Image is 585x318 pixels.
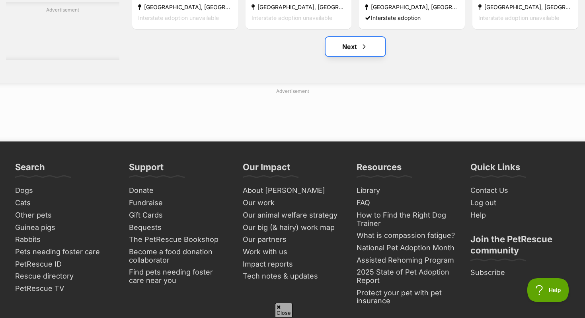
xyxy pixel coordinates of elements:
[6,2,119,60] div: Advertisement
[467,197,573,209] a: Log out
[240,209,345,222] a: Our animal welfare strategy
[12,222,118,234] a: Guinea pigs
[240,222,345,234] a: Our big (& hairy) work map
[126,185,232,197] a: Donate
[365,2,459,12] strong: [GEOGRAPHIC_DATA], [GEOGRAPHIC_DATA]
[527,278,569,302] iframe: Help Scout Beacon - Open
[126,266,232,287] a: Find pets needing foster care near you
[12,270,118,283] a: Rescue directory
[126,246,232,266] a: Become a food donation collaborator
[353,197,459,209] a: FAQ
[15,161,45,177] h3: Search
[240,185,345,197] a: About [PERSON_NAME]
[126,234,232,246] a: The PetRescue Bookshop
[478,2,572,12] strong: [GEOGRAPHIC_DATA], [GEOGRAPHIC_DATA]
[12,246,118,258] a: Pets needing foster care
[12,258,118,271] a: PetRescue ID
[357,161,402,177] h3: Resources
[12,234,118,246] a: Rabbits
[467,185,573,197] a: Contact Us
[126,222,232,234] a: Bequests
[478,14,559,21] span: Interstate adoption unavailable
[353,230,459,242] a: What is compassion fatigue?
[365,12,459,23] div: Interstate adoption
[353,209,459,230] a: How to Find the Right Dog Trainer
[467,267,573,279] a: Subscribe
[12,209,118,222] a: Other pets
[353,254,459,267] a: Assisted Rehoming Program
[240,270,345,283] a: Tech notes & updates
[131,37,579,56] nav: Pagination
[12,185,118,197] a: Dogs
[243,161,290,177] h3: Our Impact
[240,234,345,246] a: Our partners
[126,209,232,222] a: Gift Cards
[126,197,232,209] a: Fundraise
[470,161,520,177] h3: Quick Links
[326,37,385,56] a: Next page
[353,185,459,197] a: Library
[12,197,118,209] a: Cats
[275,303,292,317] span: Close
[353,266,459,287] a: 2025 State of Pet Adoption Report
[470,234,570,261] h3: Join the PetRescue community
[129,161,164,177] h3: Support
[138,2,232,12] strong: [GEOGRAPHIC_DATA], [GEOGRAPHIC_DATA]
[467,209,573,222] a: Help
[252,14,332,21] span: Interstate adoption unavailable
[138,14,219,21] span: Interstate adoption unavailable
[240,258,345,271] a: Impact reports
[353,287,459,307] a: Protect your pet with pet insurance
[240,197,345,209] a: Our work
[12,283,118,295] a: PetRescue TV
[252,2,345,12] strong: [GEOGRAPHIC_DATA], [GEOGRAPHIC_DATA]
[353,242,459,254] a: National Pet Adoption Month
[240,246,345,258] a: Work with us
